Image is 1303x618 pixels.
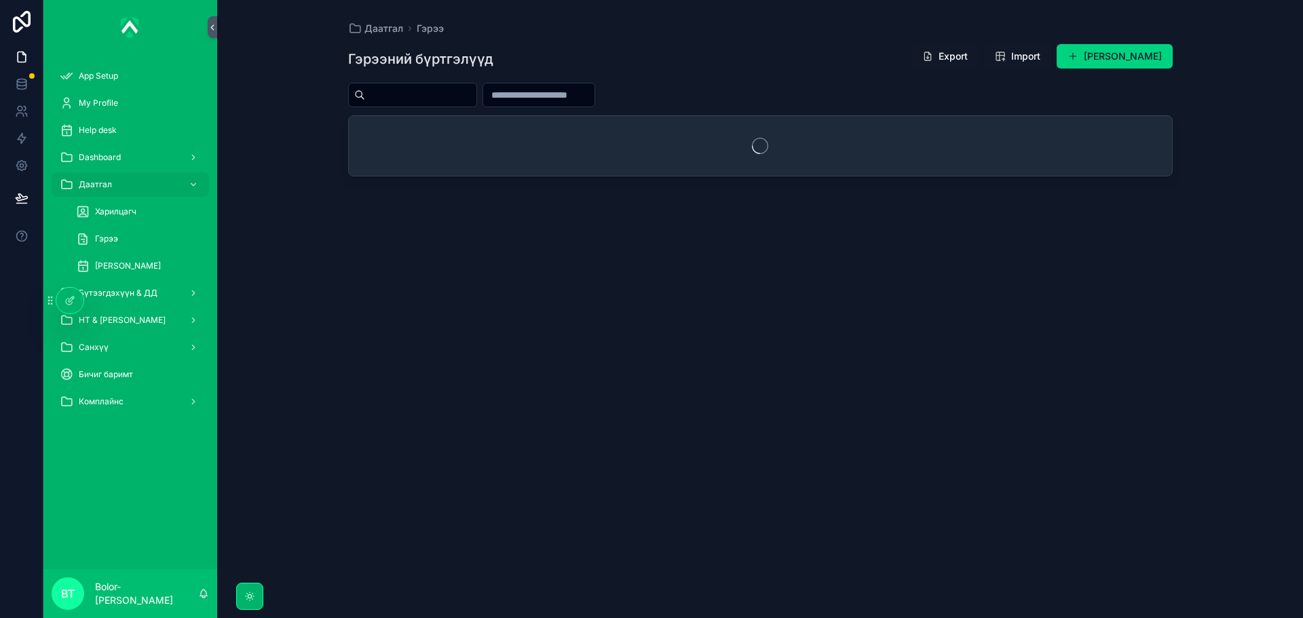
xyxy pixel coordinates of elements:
[43,54,217,431] div: scrollable content
[121,16,140,38] img: App logo
[52,335,209,360] a: Санхүү
[68,254,209,278] a: [PERSON_NAME]
[68,199,209,224] a: Харилцагч
[1011,50,1040,63] span: Import
[52,91,209,115] a: My Profile
[52,145,209,170] a: Dashboard
[79,315,166,326] span: НТ & [PERSON_NAME]
[79,342,109,353] span: Санхүү
[1057,44,1173,69] button: [PERSON_NAME]
[52,172,209,197] a: Даатгал
[95,206,136,217] span: Харилцагч
[52,281,209,305] a: Бүтээгдэхүүн & ДД
[52,389,209,414] a: Комплайнс
[417,22,444,35] a: Гэрээ
[911,44,979,69] button: Export
[68,227,209,251] a: Гэрээ
[61,585,75,602] span: BT
[79,179,112,190] span: Даатгал
[79,369,133,380] span: Бичиг баримт
[52,64,209,88] a: App Setup
[95,233,118,244] span: Гэрээ
[348,50,493,69] h1: Гэрээний бүртгэлүүд
[79,152,121,163] span: Dashboard
[348,22,403,35] a: Даатгал
[52,118,209,142] a: Help desk
[79,396,124,407] span: Комплайнс
[95,260,161,271] span: [PERSON_NAME]
[984,44,1051,69] button: Import
[52,308,209,332] a: НТ & [PERSON_NAME]
[52,362,209,387] a: Бичиг баримт
[364,22,403,35] span: Даатгал
[79,125,117,136] span: Help desk
[95,580,198,607] p: Bolor-[PERSON_NAME]
[79,288,157,298] span: Бүтээгдэхүүн & ДД
[79,98,118,109] span: My Profile
[79,71,118,81] span: App Setup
